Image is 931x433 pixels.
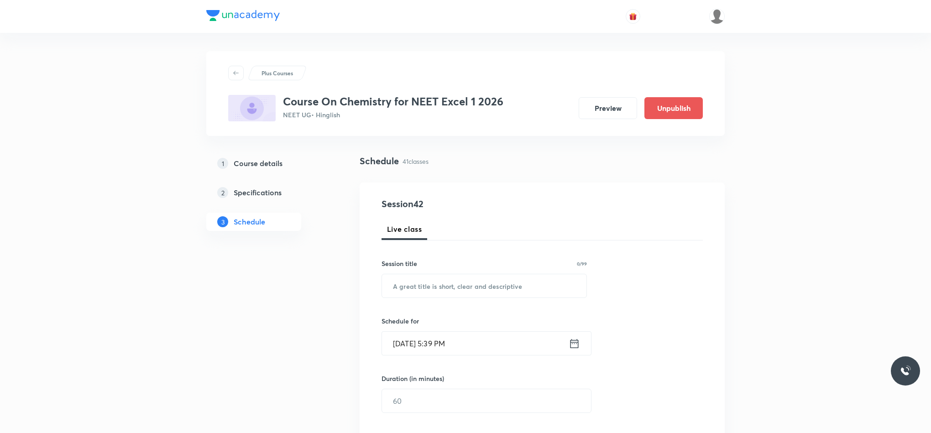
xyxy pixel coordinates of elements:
[217,216,228,227] p: 3
[387,224,422,235] span: Live class
[262,69,293,77] p: Plus Courses
[900,365,911,376] img: ttu
[629,12,637,21] img: avatar
[382,316,587,326] h6: Schedule for
[382,259,417,268] h6: Session title
[228,95,276,121] img: 8457A506-1E02-4AD2-95A6-A0F099FD78FE_plus.png
[382,389,591,412] input: 60
[382,374,444,383] h6: Duration (in minutes)
[283,95,503,108] h3: Course On Chemistry for NEET Excel 1 2026
[206,154,330,172] a: 1Course details
[234,187,282,198] h5: Specifications
[403,157,429,166] p: 41 classes
[234,216,265,227] h5: Schedule
[626,9,640,24] button: avatar
[644,97,703,119] button: Unpublish
[206,183,330,202] a: 2Specifications
[206,10,280,21] img: Company Logo
[382,197,548,211] h4: Session 42
[217,158,228,169] p: 1
[382,274,586,297] input: A great title is short, clear and descriptive
[577,261,587,266] p: 0/99
[360,154,399,168] h4: Schedule
[206,10,280,23] a: Company Logo
[234,158,282,169] h5: Course details
[709,9,725,24] img: Shivank
[217,187,228,198] p: 2
[283,110,503,120] p: NEET UG • Hinglish
[579,97,637,119] button: Preview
